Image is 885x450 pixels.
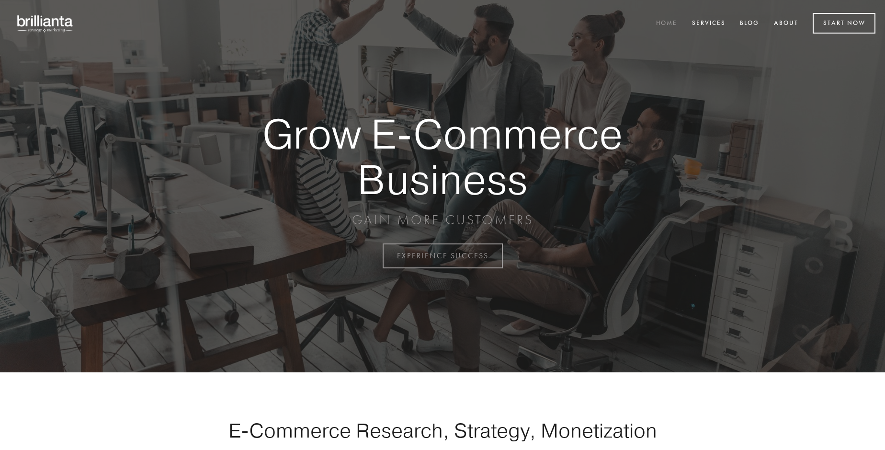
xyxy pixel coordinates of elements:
a: EXPERIENCE SUCCESS [383,243,503,268]
a: About [768,16,805,32]
a: Home [650,16,683,32]
a: Blog [734,16,765,32]
a: Start Now [813,13,875,34]
h1: E-Commerce Research, Strategy, Monetization [198,418,687,442]
strong: Grow E-Commerce Business [229,111,656,202]
img: brillianta - research, strategy, marketing [10,10,81,37]
p: GAIN MORE CUSTOMERS [229,211,656,229]
a: Services [686,16,732,32]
